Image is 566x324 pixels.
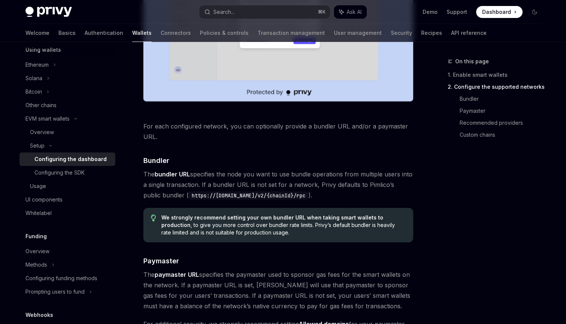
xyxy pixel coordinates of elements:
a: Demo [423,8,438,16]
button: Ask AI [334,5,367,19]
code: https://[DOMAIN_NAME]/v2/{chainId}/rpc [189,191,308,200]
div: Whitelabel [25,209,52,218]
button: Search...⌘K [199,5,330,19]
a: Recommended providers [460,117,547,129]
span: Ask AI [347,8,362,16]
h5: Webhooks [25,311,53,320]
span: Dashboard [482,8,511,16]
div: Setup [30,141,45,150]
a: Support [447,8,467,16]
span: The specifies the paymaster used to sponsor gas fees for the smart wallets on the network. If a p... [143,269,413,311]
a: Recipes [421,24,442,42]
a: Overview [19,125,115,139]
a: Policies & controls [200,24,249,42]
span: On this page [455,57,489,66]
a: Transaction management [258,24,325,42]
span: , to give you more control over bundler rate limits. Privy’s default bundler is heavily rate limi... [161,214,406,236]
div: Usage [30,182,46,191]
a: API reference [451,24,487,42]
a: Connectors [161,24,191,42]
a: Paymaster [460,105,547,117]
span: The specifies the node you want to use bundle operations from multiple users into a single transa... [143,169,413,200]
a: Configuring funding methods [19,272,115,285]
a: Whitelabel [19,206,115,220]
strong: paymaster URL [155,271,199,278]
a: Bundler [460,93,547,105]
a: 2. Configure the supported networks [448,81,547,93]
a: User management [334,24,382,42]
div: Prompting users to fund [25,287,85,296]
a: Overview [19,245,115,258]
div: EVM smart wallets [25,114,70,123]
a: Configuring the SDK [19,166,115,179]
a: Security [391,24,412,42]
h5: Funding [25,232,47,241]
a: Dashboard [476,6,523,18]
div: Overview [30,128,54,137]
a: Authentication [85,24,123,42]
span: ⌘ K [318,9,326,15]
a: Usage [19,179,115,193]
a: Welcome [25,24,49,42]
div: Configuring the SDK [34,168,85,177]
span: For each configured network, you can optionally provide a bundler URL and/or a paymaster URL. [143,121,413,142]
button: Toggle dark mode [529,6,541,18]
div: Bitcoin [25,87,42,96]
strong: bundler URL [155,170,190,178]
div: Other chains [25,101,57,110]
div: Solana [25,74,42,83]
span: Paymaster [143,256,179,266]
a: Configuring the dashboard [19,152,115,166]
div: Configuring the dashboard [34,155,107,164]
strong: We strongly recommend setting your own bundler URL when taking smart wallets to production [161,214,383,228]
div: Methods [25,260,47,269]
div: Configuring funding methods [25,274,97,283]
a: Custom chains [460,129,547,141]
div: UI components [25,195,63,204]
a: Basics [58,24,76,42]
div: Search... [213,7,234,16]
a: Wallets [132,24,152,42]
div: Overview [25,247,49,256]
a: UI components [19,193,115,206]
span: Bundler [143,155,169,166]
a: Other chains [19,99,115,112]
img: dark logo [25,7,72,17]
div: Ethereum [25,60,49,69]
a: 1. Enable smart wallets [448,69,547,81]
svg: Tip [151,215,156,221]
